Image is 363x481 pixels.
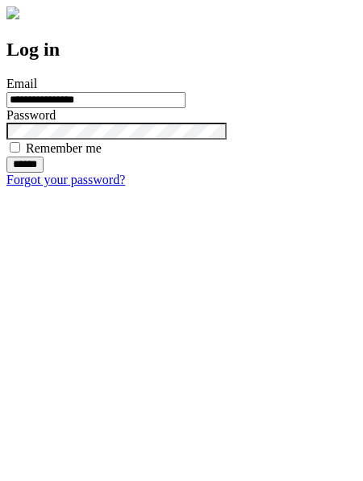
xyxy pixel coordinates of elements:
[6,77,37,90] label: Email
[6,108,56,122] label: Password
[6,173,125,186] a: Forgot your password?
[6,39,357,61] h2: Log in
[26,141,102,155] label: Remember me
[6,6,19,19] img: logo-4e3dc11c47720685a147b03b5a06dd966a58ff35d612b21f08c02c0306f2b779.png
